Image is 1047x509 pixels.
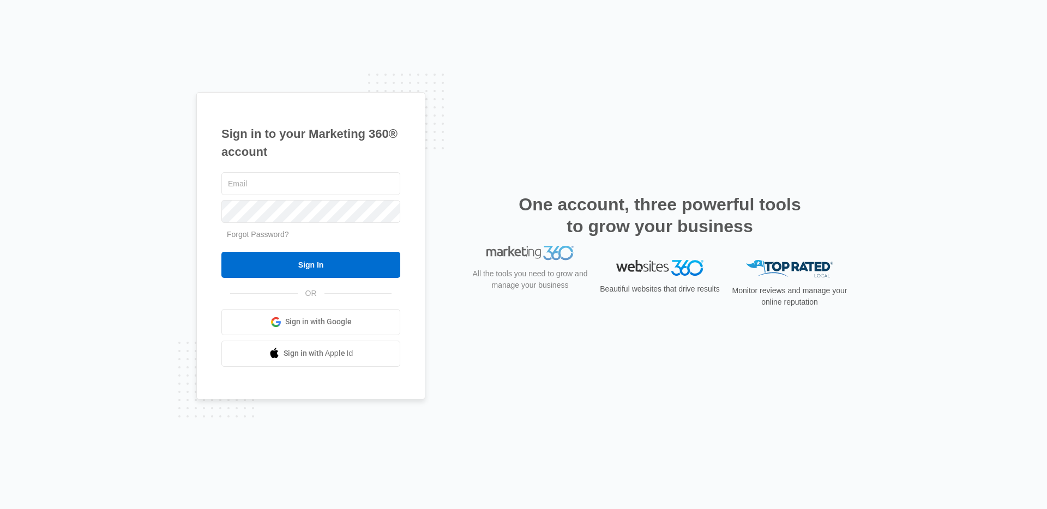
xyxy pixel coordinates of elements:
[469,282,591,305] p: All the tools you need to grow and manage your business
[221,172,400,195] input: Email
[221,309,400,335] a: Sign in with Google
[486,260,574,275] img: Marketing 360
[221,125,400,161] h1: Sign in to your Marketing 360® account
[599,283,721,295] p: Beautiful websites that drive results
[616,260,703,276] img: Websites 360
[746,260,833,278] img: Top Rated Local
[221,341,400,367] a: Sign in with Apple Id
[284,348,353,359] span: Sign in with Apple Id
[729,285,851,308] p: Monitor reviews and manage your online reputation
[285,316,352,328] span: Sign in with Google
[227,230,289,239] a: Forgot Password?
[515,193,804,237] h2: One account, three powerful tools to grow your business
[298,288,324,299] span: OR
[221,252,400,278] input: Sign In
